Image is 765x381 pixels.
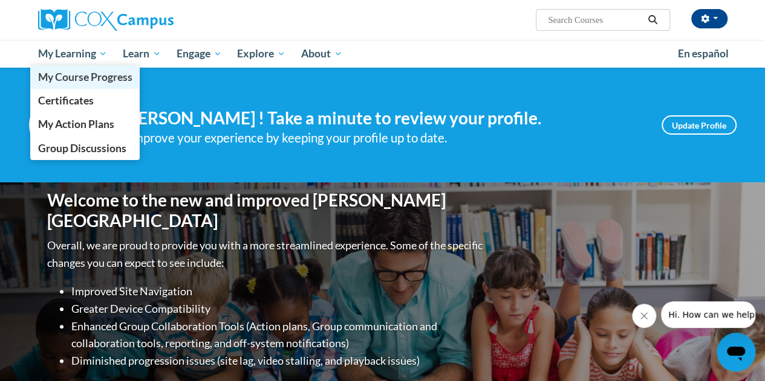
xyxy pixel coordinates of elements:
[123,46,161,61] span: Learn
[717,333,755,371] iframe: Button to launch messaging window
[662,115,737,135] a: Update Profile
[661,301,755,328] iframe: Message from company
[37,71,132,83] span: My Course Progress
[301,46,342,61] span: About
[102,128,643,148] div: Help improve your experience by keeping your profile up to date.
[678,47,729,60] span: En español
[547,13,643,27] input: Search Courses
[632,304,656,328] iframe: Close message
[169,40,230,68] a: Engage
[37,46,107,61] span: My Learning
[229,40,293,68] a: Explore
[30,65,140,89] a: My Course Progress
[30,89,140,112] a: Certificates
[293,40,350,68] a: About
[30,40,116,68] a: My Learning
[115,40,169,68] a: Learn
[30,112,140,136] a: My Action Plans
[29,40,737,68] div: Main menu
[7,8,98,18] span: Hi. How can we help?
[37,94,93,107] span: Certificates
[71,318,486,353] li: Enhanced Group Collaboration Tools (Action plans, Group communication and collaboration tools, re...
[691,9,728,28] button: Account Settings
[177,46,222,61] span: Engage
[29,98,83,152] img: Profile Image
[38,9,174,31] img: Cox Campus
[643,13,662,27] button: Search
[30,136,140,160] a: Group Discussions
[71,300,486,318] li: Greater Device Compatibility
[38,9,256,31] a: Cox Campus
[71,352,486,370] li: Diminished progression issues (site lag, video stalling, and playback issues)
[37,118,114,130] span: My Action Plans
[37,142,126,155] span: Group Discussions
[47,237,486,272] p: Overall, we are proud to provide you with a more streamlined experience. Some of the specific cha...
[47,190,486,231] h1: Welcome to the new and improved [PERSON_NAME][GEOGRAPHIC_DATA]
[102,108,643,129] h4: Hi [PERSON_NAME] ! Take a minute to review your profile.
[237,46,285,61] span: Explore
[670,41,737,66] a: En español
[71,283,486,300] li: Improved Site Navigation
